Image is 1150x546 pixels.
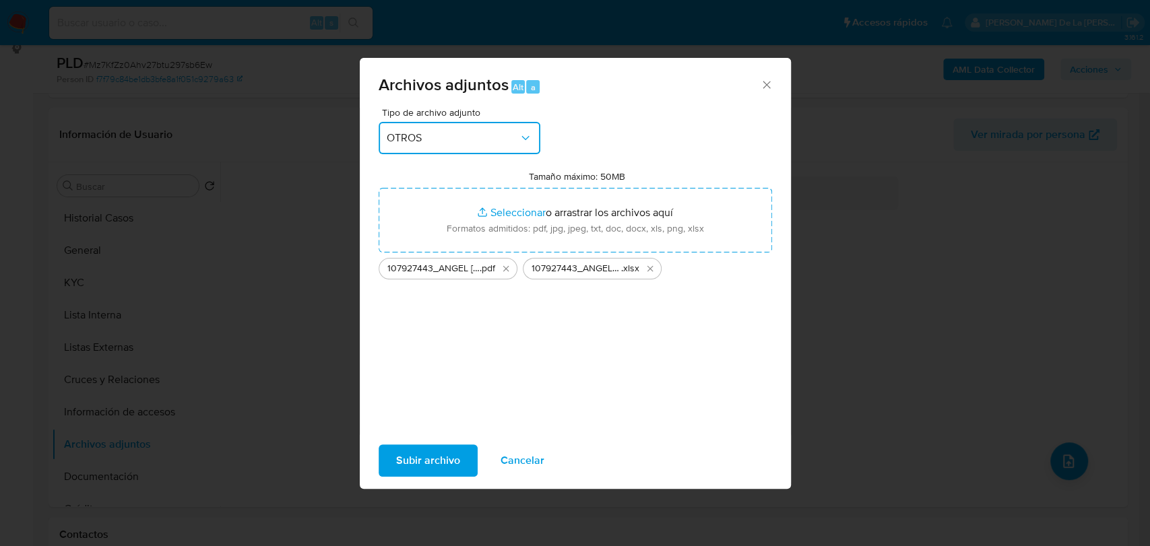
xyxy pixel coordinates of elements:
span: Alt [513,81,523,94]
button: Eliminar 107927443_ANGEL CARDENAS DE LA GARZA_SEP2025.pdf [498,261,514,277]
span: Archivos adjuntos [379,73,509,96]
span: Cancelar [501,446,544,475]
span: a [531,81,536,94]
span: .xlsx [621,262,639,275]
span: .pdf [480,262,495,275]
button: Subir archivo [379,444,478,477]
button: Cancelar [483,444,562,477]
span: Subir archivo [396,446,460,475]
span: 107927443_ANGEL [PERSON_NAME] DE LA GARZA_SEP2025 [387,262,480,275]
span: OTROS [387,131,519,145]
button: Cerrar [760,78,772,90]
button: Eliminar 107927443_ANGEL CARDENAS DE LA GARZA_SEP2025_AT.xlsx [642,261,658,277]
span: Tipo de archivo adjunto [382,108,544,117]
button: OTROS [379,122,540,154]
span: 107927443_ANGEL [PERSON_NAME] DE LA GARZA_SEP2025_AT [532,262,621,275]
ul: Archivos seleccionados [379,252,772,279]
label: Tamaño máximo: 50MB [529,170,625,182]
